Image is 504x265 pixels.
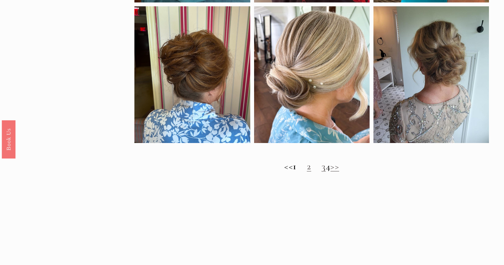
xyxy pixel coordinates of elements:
[307,161,311,172] a: 2
[134,161,489,172] h2: << 4
[330,161,339,172] a: >>
[293,161,296,172] strong: 1
[322,161,326,172] a: 3
[2,120,15,158] a: Book Us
